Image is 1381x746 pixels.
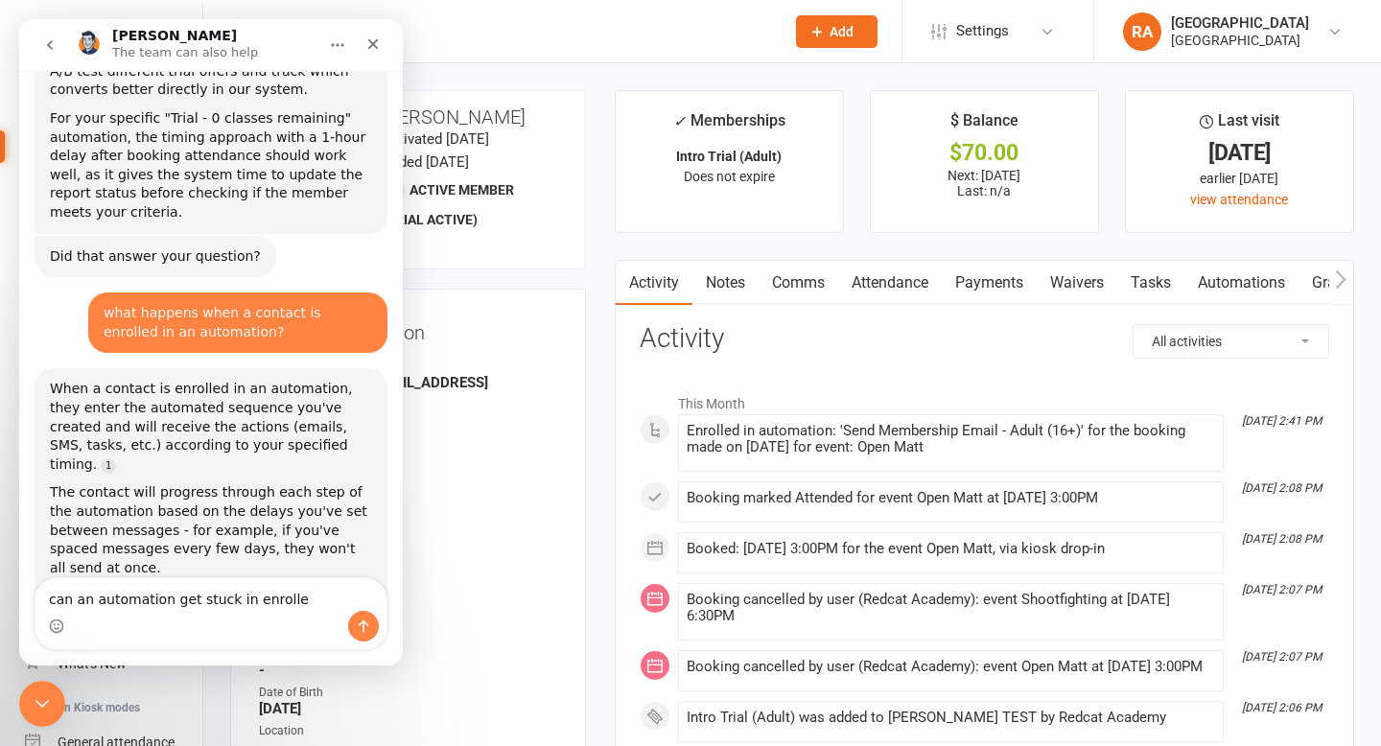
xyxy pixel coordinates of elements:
[687,592,1215,624] div: Booking cancelled by user (Redcat Academy): event Shootfighting at [DATE] 6:30PM
[259,469,560,486] strong: -
[1143,168,1336,189] div: earlier [DATE]
[259,507,560,525] strong: [STREET_ADDRESS]
[19,19,403,665] iframe: Intercom live chat
[1242,481,1322,495] i: [DATE] 2:08 PM
[687,423,1215,455] div: Enrolled in automation: 'Send Membership Email - Adult (16+)' for the booking made on [DATE] for ...
[259,584,560,601] strong: -
[382,182,514,227] span: Active member (trial active)
[246,106,570,128] h3: [PERSON_NAME]
[1242,414,1322,428] i: [DATE] 2:41 PM
[1171,32,1309,49] div: [GEOGRAPHIC_DATA]
[69,273,368,334] div: what happens when a contact is enrolled in an automation?
[19,681,65,727] iframe: Intercom live chat
[300,8,337,44] button: Home
[259,529,560,548] div: Suburb
[838,261,942,305] a: Attendance
[16,559,367,592] textarea: Message…
[82,439,97,455] a: Source reference 143345:
[259,413,560,431] div: Mobile Number
[1242,650,1322,664] i: [DATE] 2:07 PM
[259,645,560,664] div: Member Number
[259,606,560,624] div: Post Code
[888,168,1081,198] p: Next: [DATE] Last: n/a
[1242,532,1322,546] i: [DATE] 2:08 PM
[84,285,353,322] div: what happens when a contact is enrolled in an automation?
[950,108,1018,143] div: $ Balance
[252,18,771,45] input: Search...
[15,273,368,349] div: Redcat says…
[259,623,560,641] strong: -
[259,491,560,509] div: Address
[676,149,782,164] strong: Intro Trial (Adult)
[687,659,1215,675] div: Booking cancelled by user (Redcat Academy): event Open Matt at [DATE] 3:00PM
[259,358,560,376] div: Email
[687,490,1215,506] div: Booking marked Attended for event Open Matt at [DATE] 3:00PM
[1037,261,1117,305] a: Waivers
[93,24,239,43] p: The team can also help
[1242,583,1322,596] i: [DATE] 2:07 PM
[259,662,560,679] strong: -
[31,90,353,203] div: For your specific "Trial - 0 classes remaining" automation, the timing approach with a 1-hour del...
[31,464,353,558] div: The contact will progress through each step of the automation based on the delays you've set betw...
[15,217,368,274] div: Toby says…
[888,143,1081,163] div: $70.00
[256,315,560,343] h3: Contact information
[684,169,775,184] span: Does not expire
[942,261,1037,305] a: Payments
[673,108,785,144] div: Memberships
[640,384,1329,414] li: This Month
[382,130,489,148] time: Activated [DATE]
[616,261,692,305] a: Activity
[830,24,854,39] span: Add
[259,568,560,586] div: State
[640,324,1329,354] h3: Activity
[687,541,1215,557] div: Booked: [DATE] 3:00PM for the event Open Matt, via kiosk drop-in
[337,8,371,42] div: Close
[259,684,560,702] div: Date of Birth
[1242,701,1322,714] i: [DATE] 2:06 PM
[796,15,878,48] button: Add
[1190,192,1288,207] a: view attendance
[673,112,686,130] i: ✓
[31,361,353,455] div: When a contact is enrolled in an automation, they enter the automated sequence you've created and...
[259,700,560,717] strong: [DATE]
[259,453,560,471] div: Other Phone
[1200,108,1279,143] div: Last visit
[1117,261,1184,305] a: Tasks
[259,374,560,408] strong: [PERSON_NAME][EMAIL_ADDRESS][DOMAIN_NAME]
[1171,14,1309,32] div: [GEOGRAPHIC_DATA]
[956,10,1009,53] span: Settings
[1123,12,1161,51] div: RA
[1143,143,1336,163] div: [DATE]
[329,592,360,622] button: Send a message…
[259,546,560,563] strong: -
[30,599,45,615] button: Emoji picker
[31,228,242,247] div: Did that answer your question?
[15,217,257,259] div: Did that answer your question?
[687,710,1215,726] div: Intro Trial (Adult) was added to [PERSON_NAME] TEST by Redcat Academy
[1184,261,1299,305] a: Automations
[259,722,560,740] div: Location
[759,261,838,305] a: Comms
[692,261,759,305] a: Notes
[382,153,469,171] time: Added [DATE]
[259,431,560,448] strong: 0433104013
